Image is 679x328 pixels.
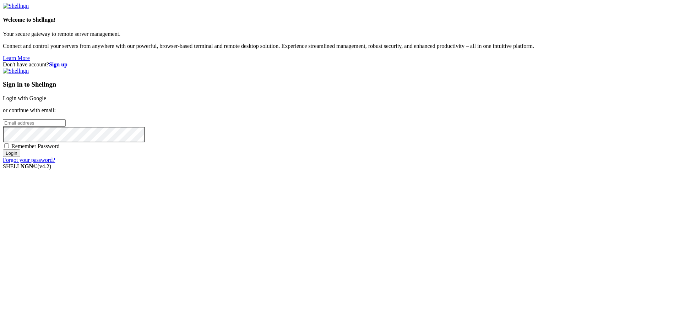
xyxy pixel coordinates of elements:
a: Login with Google [3,95,46,101]
h4: Welcome to Shellngn! [3,17,676,23]
input: Remember Password [4,143,9,148]
img: Shellngn [3,3,29,9]
b: NGN [21,163,33,169]
p: Your secure gateway to remote server management. [3,31,676,37]
a: Sign up [49,61,67,67]
p: or continue with email: [3,107,676,114]
span: 4.2.0 [38,163,51,169]
input: Login [3,149,20,157]
div: Don't have account? [3,61,676,68]
input: Email address [3,119,66,127]
span: Remember Password [11,143,60,149]
p: Connect and control your servers from anywhere with our powerful, browser-based terminal and remo... [3,43,676,49]
img: Shellngn [3,68,29,74]
a: Learn More [3,55,30,61]
span: SHELL © [3,163,51,169]
a: Forgot your password? [3,157,55,163]
h3: Sign in to Shellngn [3,81,676,88]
